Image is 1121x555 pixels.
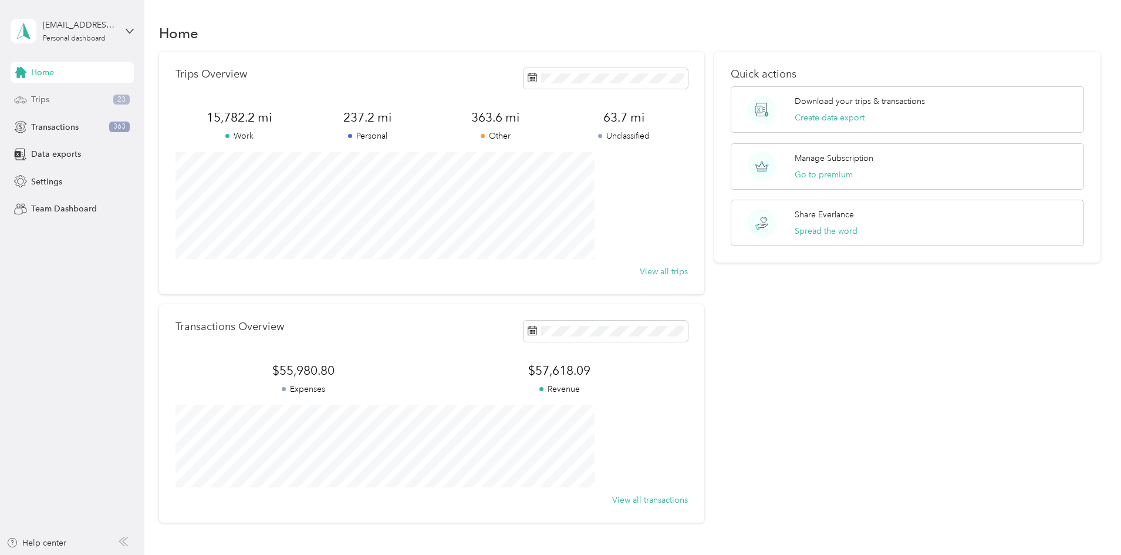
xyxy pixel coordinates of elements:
[175,362,431,379] span: $55,980.80
[175,383,431,395] p: Expenses
[31,66,54,79] span: Home
[795,169,853,181] button: Go to premium
[43,19,116,31] div: [EMAIL_ADDRESS][DOMAIN_NAME]
[431,130,559,142] p: Other
[31,148,81,160] span: Data exports
[795,208,854,221] p: Share Everlance
[113,95,130,105] span: 23
[1055,489,1121,555] iframe: Everlance-gr Chat Button Frame
[175,109,303,126] span: 15,782.2 mi
[31,176,62,188] span: Settings
[612,494,688,506] button: View all transactions
[175,68,247,80] p: Trips Overview
[175,321,284,333] p: Transactions Overview
[303,130,431,142] p: Personal
[559,130,687,142] p: Unclassified
[795,112,865,124] button: Create data export
[31,203,97,215] span: Team Dashboard
[795,95,925,107] p: Download your trips & transactions
[731,68,1084,80] p: Quick actions
[159,27,198,39] h1: Home
[303,109,431,126] span: 237.2 mi
[31,93,49,106] span: Trips
[431,109,559,126] span: 363.6 mi
[795,225,857,237] button: Spread the word
[31,121,79,133] span: Transactions
[175,130,303,142] p: Work
[559,109,687,126] span: 63.7 mi
[431,362,687,379] span: $57,618.09
[109,122,130,132] span: 363
[640,265,688,278] button: View all trips
[43,35,106,42] div: Personal dashboard
[795,152,873,164] p: Manage Subscription
[431,383,687,395] p: Revenue
[6,537,66,549] button: Help center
